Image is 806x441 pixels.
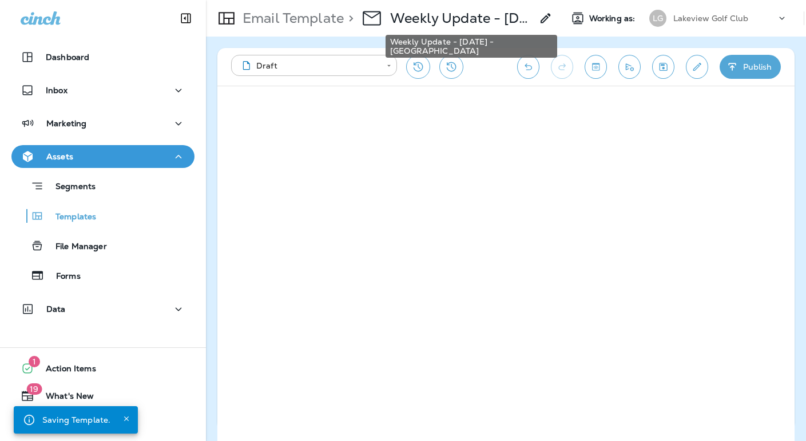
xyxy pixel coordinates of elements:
div: Draft [239,60,379,71]
p: Lakeview Golf Club [673,14,749,23]
button: Data [11,298,194,320]
button: Templates [11,204,194,228]
span: What's New [34,391,94,405]
button: Edit details [686,55,708,79]
button: Assets [11,145,194,168]
button: Save [652,55,674,79]
button: Undo [517,55,539,79]
span: 19 [26,383,42,395]
p: Segments [44,182,96,193]
p: Assets [46,152,73,161]
p: Forms [45,271,81,282]
button: 1Action Items [11,357,194,380]
p: > [344,10,354,27]
button: 19What's New [11,384,194,407]
div: Weekly Update - [DATE] - [GEOGRAPHIC_DATA] [386,35,557,58]
div: Saving Template. [42,410,110,430]
button: Publish [720,55,781,79]
span: Working as: [589,14,638,23]
button: Restore from previous version [406,55,430,79]
p: Data [46,304,66,314]
button: Toggle preview [585,55,607,79]
div: Weekly Update - 9/24/25 - Lakeview [390,10,532,27]
p: Templates [44,212,96,223]
p: Weekly Update - [DATE] - [GEOGRAPHIC_DATA] [390,10,532,27]
p: Email Template [238,10,344,27]
span: 1 [29,356,40,367]
button: Forms [11,263,194,287]
div: LG [649,10,666,27]
button: Dashboard [11,46,194,69]
button: Close [120,412,133,426]
span: Action Items [34,364,96,378]
p: Marketing [46,119,86,128]
button: Send test email [618,55,641,79]
button: View Changelog [439,55,463,79]
button: Collapse Sidebar [170,7,202,30]
button: Support [11,412,194,435]
button: Marketing [11,112,194,135]
p: Inbox [46,86,68,95]
button: Inbox [11,79,194,102]
button: Segments [11,174,194,198]
button: File Manager [11,234,194,258]
p: Dashboard [46,53,89,62]
p: File Manager [44,242,107,252]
